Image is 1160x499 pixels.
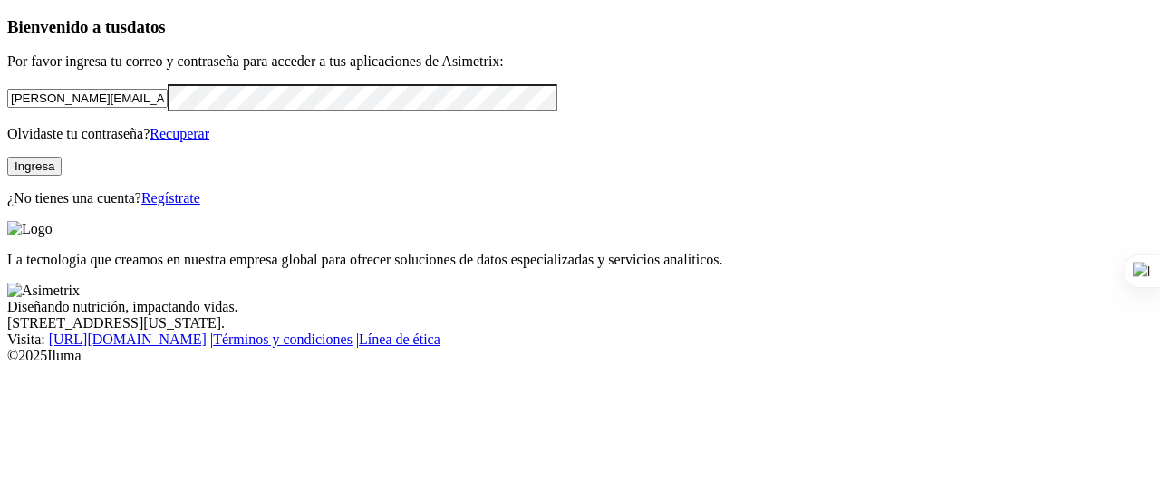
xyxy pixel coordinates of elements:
a: Términos y condiciones [213,331,353,347]
a: Regístrate [141,190,200,206]
h3: Bienvenido a tus [7,17,1153,37]
a: Recuperar [150,126,209,141]
input: Tu correo [7,89,168,108]
img: Asimetrix [7,283,80,299]
button: Ingresa [7,157,62,176]
span: datos [127,17,166,36]
img: Logo [7,221,53,237]
p: La tecnología que creamos en nuestra empresa global para ofrecer soluciones de datos especializad... [7,252,1153,268]
div: [STREET_ADDRESS][US_STATE]. [7,315,1153,331]
div: Visita : | | [7,331,1153,348]
p: Olvidaste tu contraseña? [7,126,1153,142]
div: © 2025 Iluma [7,348,1153,364]
div: Diseñando nutrición, impactando vidas. [7,299,1153,315]
p: ¿No tienes una cuenta? [7,190,1153,206]
p: Por favor ingresa tu correo y contraseña para acceder a tus aplicaciones de Asimetrix: [7,53,1153,70]
a: [URL][DOMAIN_NAME] [49,331,207,347]
a: Línea de ética [359,331,440,347]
